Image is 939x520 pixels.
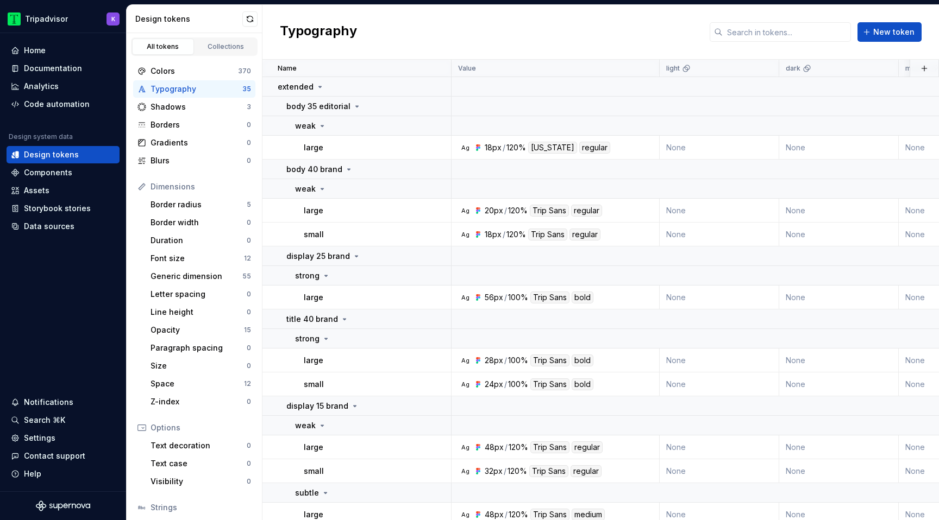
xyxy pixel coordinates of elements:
a: Border width0 [146,214,255,231]
div: [US_STATE] [528,142,577,154]
div: 0 [247,459,251,468]
div: regular [579,142,610,154]
div: 100% [508,378,528,390]
div: 100% [508,291,528,303]
div: Colors [151,66,238,77]
div: 0 [247,218,251,227]
div: Ag [461,143,469,152]
td: None [779,372,899,396]
div: Trip Sans [530,378,569,390]
div: Gradients [151,137,247,148]
div: Contact support [24,451,85,461]
div: 48px [485,441,504,453]
div: 0 [247,236,251,245]
div: Strings [151,502,251,513]
div: 120% [506,142,526,154]
button: TripadvisorK [2,7,124,30]
div: Ag [461,293,469,302]
div: 370 [238,67,251,75]
a: Components [7,164,120,181]
div: Options [151,422,251,433]
p: Value [458,64,476,73]
td: None [779,435,899,459]
div: regular [569,229,600,240]
td: None [779,286,899,309]
div: 20px [485,205,503,217]
div: Visibility [151,476,247,487]
div: All tokens [136,42,190,51]
td: None [779,223,899,246]
p: strong [295,270,320,281]
div: Dimensions [151,181,251,192]
div: Ag [461,206,469,215]
div: 18px [485,229,502,240]
td: None [660,435,779,459]
div: Font size [151,253,244,264]
button: New token [857,22,922,42]
button: Contact support [7,447,120,465]
div: 3 [247,103,251,111]
a: Text case0 [146,455,255,472]
div: / [504,378,507,390]
a: Letter spacing0 [146,286,255,303]
p: large [304,509,323,520]
a: Line height0 [146,303,255,321]
div: Analytics [24,81,59,92]
div: Notifications [24,397,73,408]
img: 0ed0e8b8-9446-497d-bad0-376821b19aa5.png [8,12,21,26]
a: Assets [7,182,120,199]
div: Paragraph spacing [151,343,247,353]
a: Paragraph spacing0 [146,339,255,357]
div: Help [24,468,41,479]
div: Assets [24,185,49,196]
div: Letter spacing [151,289,247,300]
td: None [660,223,779,246]
div: Trip Sans [530,354,569,366]
div: regular [571,465,602,477]
div: 0 [247,362,251,370]
div: Documentation [24,63,82,74]
div: Border radius [151,199,247,210]
a: Colors370 [133,62,255,80]
div: Settings [24,433,55,443]
div: Ag [461,356,469,365]
div: Design tokens [135,14,242,24]
td: None [779,459,899,483]
div: Design tokens [24,149,79,160]
a: Settings [7,429,120,447]
div: Trip Sans [528,229,567,240]
div: 0 [247,344,251,352]
svg: Supernova Logo [36,500,90,511]
a: Home [7,42,120,59]
div: 100% [508,354,528,366]
div: Data sources [24,221,74,232]
div: 28px [485,354,503,366]
td: None [660,286,779,309]
div: 120% [509,441,528,453]
div: / [504,205,507,217]
p: large [304,142,323,153]
a: Opacity15 [146,321,255,339]
button: Notifications [7,394,120,411]
div: 0 [247,156,251,165]
div: Storybook stories [24,203,91,214]
p: weak [295,121,316,131]
p: strong [295,333,320,344]
div: 56px [485,291,503,303]
div: / [503,142,505,154]
a: Size0 [146,357,255,375]
div: 0 [247,308,251,316]
div: Text case [151,458,247,469]
div: Typography [151,84,242,94]
a: Data sources [7,218,120,235]
div: 0 [247,397,251,406]
p: display 15 brand [286,401,348,411]
div: 0 [247,121,251,129]
div: 35 [242,85,251,93]
div: Text decoration [151,440,247,451]
a: Analytics [7,78,120,95]
div: regular [571,205,602,217]
div: Tripadvisor [25,14,68,24]
div: / [503,229,505,240]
